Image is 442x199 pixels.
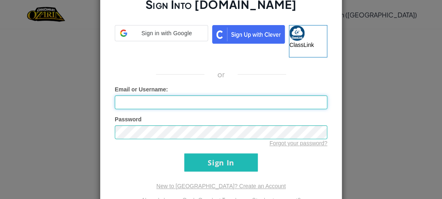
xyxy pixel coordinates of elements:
a: Sign in with Google [115,25,208,57]
span: Email or Username [115,86,166,93]
input: Sign In [184,153,258,171]
iframe: Sign in with Google Button [111,40,212,58]
img: classlink-logo-small.png [289,25,305,41]
a: New to [GEOGRAPHIC_DATA]? Create an Account [156,183,286,189]
label: : [115,85,168,93]
img: clever_sso_button@2x.png [212,25,285,44]
p: or [217,70,225,79]
div: Sign in with Google [115,25,208,41]
span: Password [115,116,141,123]
span: ClassLink [289,42,314,48]
span: Sign in with Google [130,29,203,37]
a: Forgot your password? [269,140,327,146]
